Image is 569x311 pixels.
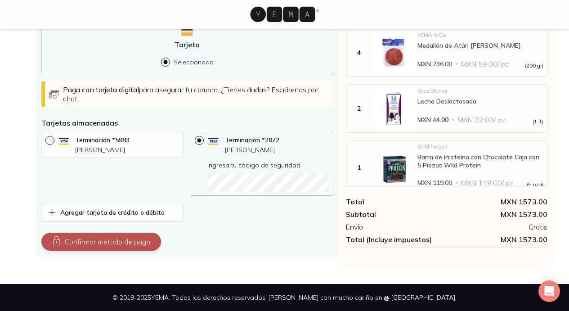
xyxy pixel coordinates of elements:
a: Escríbenos por chat. [63,85,318,103]
div: Total [346,197,447,206]
p: Terminación * 5983 [75,136,179,144]
img: Barra de Proteína con Chocolate Caja con 5 Piezas Wild Protein [373,147,414,188]
div: MXN 1573.00 [447,197,547,206]
img: Leche Deslactosada [373,88,414,129]
div: Medallón de Atún [PERSON_NAME] [417,41,543,50]
div: MXN 1573.00 [447,210,547,219]
div: Total (Incluye impuestos) [346,235,447,244]
p: Tarjeta [175,40,200,49]
p: Tarjetas almacenadas [41,117,333,128]
span: MXN 1573.00 [447,235,547,244]
span: MXN 119.00 [417,178,452,187]
div: 4 [348,49,370,57]
p: Seleccionado [174,58,214,66]
button: Confirmar método de pago [41,233,161,251]
div: Gratis [447,222,547,231]
div: Envío [346,222,447,231]
span: (5 pza) [527,182,543,187]
p: [PERSON_NAME] [75,146,179,154]
img: Medallón de Atún Aleta Amarilla [373,32,414,73]
div: 1 [348,163,370,171]
p: Ingresa tu código de seguridad [207,161,329,169]
span: MXN 119.00 / pz [461,178,513,187]
div: 2 [348,104,370,113]
span: MXN 44.00 [417,115,448,124]
div: YEMA & Co [417,32,543,38]
span: MXN 236.00 [417,59,452,68]
span: MXN 59.00 / pz [461,59,509,68]
div: Wild Protein [417,144,543,149]
div: Barra de Proteína con Chocolate Caja con 5 Piezas Wild Protein [417,153,543,169]
span: (1 lt) [533,119,543,124]
p: [PERSON_NAME] [225,146,329,154]
strong: Paga con tarjeta digital [63,85,139,94]
div: Subtotal [346,210,447,219]
div: Vaca Blanca [417,88,543,94]
span: (200 gr) [525,63,543,68]
span: para asegurar tu compra. ¿Tienes dudas? [63,85,318,103]
p: Terminación * 2872 [225,136,329,144]
span: MXN 22.00 / pz [457,115,505,124]
div: Open Intercom Messenger [538,280,560,302]
div: Leche Deslactosada [417,97,543,105]
p: Agregar tarjeta de crédito o débito [60,208,165,216]
span: [PERSON_NAME] con mucho cariño en [GEOGRAPHIC_DATA]. [269,293,457,302]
